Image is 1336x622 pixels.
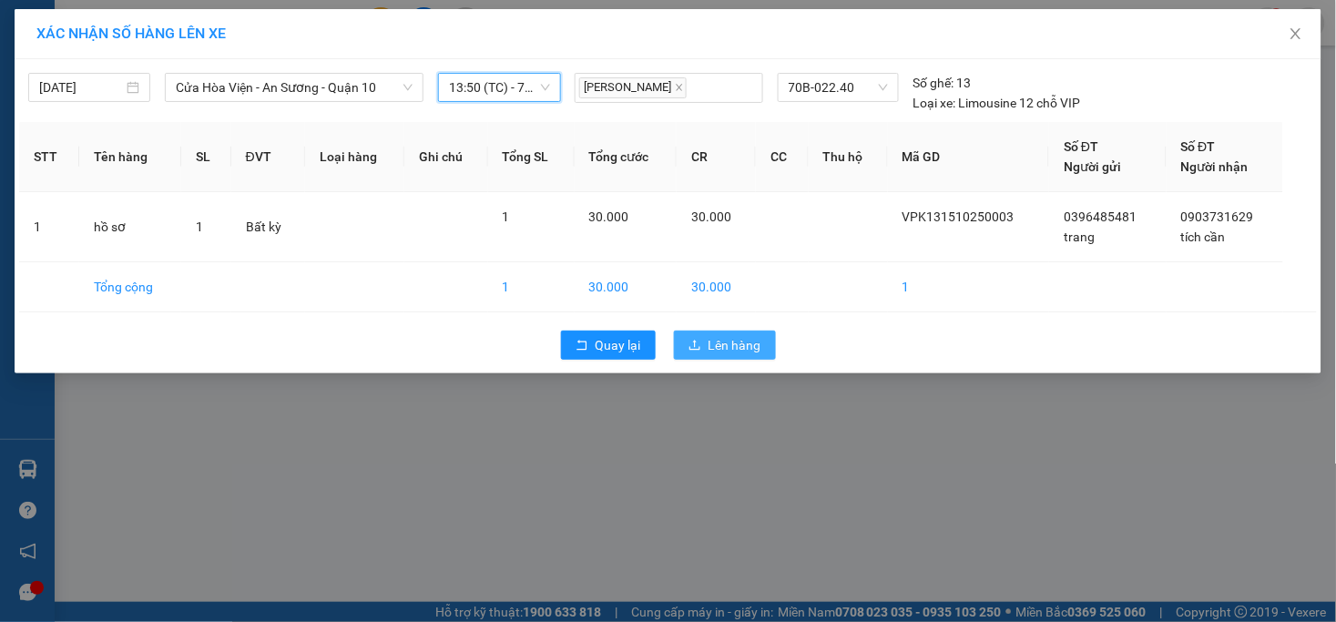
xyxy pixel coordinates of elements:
span: Cửa Hòa Viện - An Sương - Quận 10 [176,74,413,101]
span: 01 Võ Văn Truyện, KP.1, Phường 2 [144,55,250,77]
td: hồ sơ [79,192,180,262]
span: 1 [196,219,203,234]
strong: ĐỒNG PHƯỚC [144,10,250,25]
td: 1 [888,262,1050,312]
span: Lên hàng [709,335,761,355]
th: Tên hàng [79,122,180,192]
span: Người gửi [1064,159,1121,174]
span: 0396485481 [1064,209,1137,224]
span: Người nhận [1181,159,1249,174]
td: Bất kỳ [231,192,305,262]
th: Tổng SL [488,122,575,192]
img: logo [6,11,87,91]
span: 30.000 [589,209,629,224]
span: [PERSON_NAME]: [5,117,197,128]
td: 1 [488,262,575,312]
span: down [403,82,413,93]
th: Ghi chú [404,122,488,192]
span: 0903731629 [1181,209,1254,224]
span: Loại xe: [913,93,956,113]
span: [PERSON_NAME] [579,77,687,98]
th: CC [756,122,808,192]
span: 13:16:46 [DATE] [40,132,111,143]
span: 1 [503,209,510,224]
span: Hotline: 19001152 [144,81,223,92]
input: 15/10/2025 [39,77,123,97]
span: Quay lại [596,335,641,355]
div: 13 [913,73,972,93]
td: Tổng cộng [79,262,180,312]
span: 70B-022.40 [789,74,888,101]
th: Mã GD [888,122,1050,192]
span: Bến xe [GEOGRAPHIC_DATA] [144,29,245,52]
td: 30.000 [575,262,677,312]
span: 13:50 (TC) - 70B-022.40 [449,74,549,101]
span: VPK131510250003 [91,116,197,129]
td: 30.000 [677,262,756,312]
span: close [675,83,684,92]
span: tích cần [1181,229,1226,244]
th: Loại hàng [305,122,404,192]
td: 1 [19,192,79,262]
th: CR [677,122,756,192]
th: ĐVT [231,122,305,192]
span: Số ĐT [1064,139,1098,154]
th: Thu hộ [809,122,888,192]
span: trang [1064,229,1095,244]
span: close [1289,26,1303,41]
span: rollback [576,339,588,353]
button: rollbackQuay lại [561,331,656,360]
span: In ngày: [5,132,111,143]
div: Limousine 12 chỗ VIP [913,93,1081,113]
span: Số ĐT [1181,139,1216,154]
span: upload [688,339,701,353]
th: SL [181,122,231,192]
button: uploadLên hàng [674,331,776,360]
th: STT [19,122,79,192]
button: Close [1270,9,1321,60]
span: VPK131510250003 [903,209,1015,224]
th: Tổng cước [575,122,677,192]
span: 30.000 [691,209,731,224]
span: Số ghế: [913,73,954,93]
span: XÁC NHẬN SỐ HÀNG LÊN XE [36,25,226,42]
span: ----------------------------------------- [49,98,223,113]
